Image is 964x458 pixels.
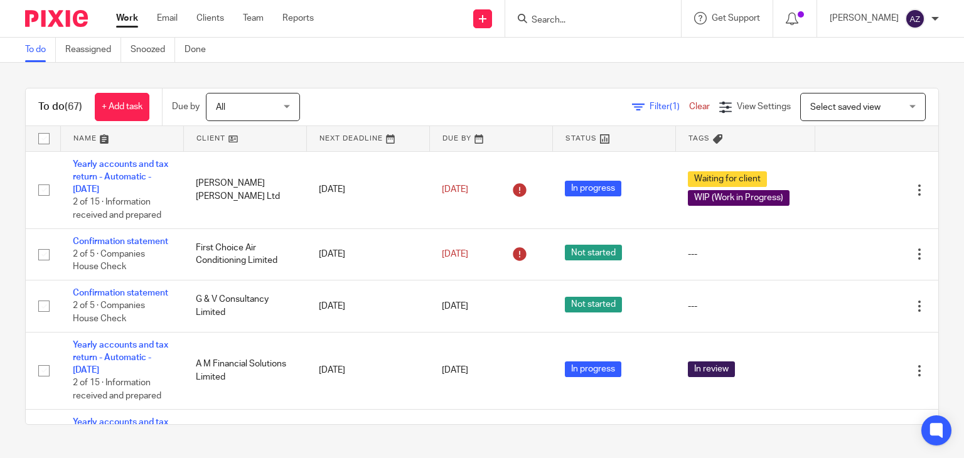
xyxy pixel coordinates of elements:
[830,12,899,24] p: [PERSON_NAME]
[442,366,468,375] span: [DATE]
[688,135,710,142] span: Tags
[905,9,925,29] img: svg%3E
[25,10,88,27] img: Pixie
[689,102,710,111] a: Clear
[442,185,468,194] span: [DATE]
[183,280,306,332] td: G & V Consultancy Limited
[670,102,680,111] span: (1)
[688,171,767,187] span: Waiting for client
[306,280,429,332] td: [DATE]
[25,38,56,62] a: To do
[183,332,306,409] td: A M Financial Solutions Limited
[73,341,168,375] a: Yearly accounts and tax return - Automatic - [DATE]
[565,361,621,377] span: In progress
[216,103,225,112] span: All
[688,361,735,377] span: In review
[131,38,175,62] a: Snoozed
[73,237,168,246] a: Confirmation statement
[73,302,145,324] span: 2 of 5 · Companies House Check
[73,250,145,272] span: 2 of 5 · Companies House Check
[243,12,264,24] a: Team
[565,181,621,196] span: In progress
[712,14,760,23] span: Get Support
[306,228,429,280] td: [DATE]
[65,38,121,62] a: Reassigned
[116,12,138,24] a: Work
[183,151,306,228] td: [PERSON_NAME] [PERSON_NAME] Ltd
[688,248,803,260] div: ---
[73,379,161,401] span: 2 of 15 · Information received and prepared
[565,245,622,260] span: Not started
[442,250,468,258] span: [DATE]
[172,100,200,113] p: Due by
[38,100,82,114] h1: To do
[185,38,215,62] a: Done
[650,102,689,111] span: Filter
[565,297,622,312] span: Not started
[73,198,161,220] span: 2 of 15 · Information received and prepared
[196,12,224,24] a: Clients
[306,332,429,409] td: [DATE]
[65,102,82,112] span: (67)
[306,151,429,228] td: [DATE]
[530,15,643,26] input: Search
[95,93,149,121] a: + Add task
[737,102,791,111] span: View Settings
[73,160,168,194] a: Yearly accounts and tax return - Automatic - [DATE]
[157,12,178,24] a: Email
[183,228,306,280] td: First Choice Air Conditioning Limited
[73,418,168,452] a: Yearly accounts and tax return - Automatic - [DATE]
[73,289,168,297] a: Confirmation statement
[442,302,468,311] span: [DATE]
[282,12,314,24] a: Reports
[810,103,881,112] span: Select saved view
[688,190,790,206] span: WIP (Work in Progress)
[688,300,803,312] div: ---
